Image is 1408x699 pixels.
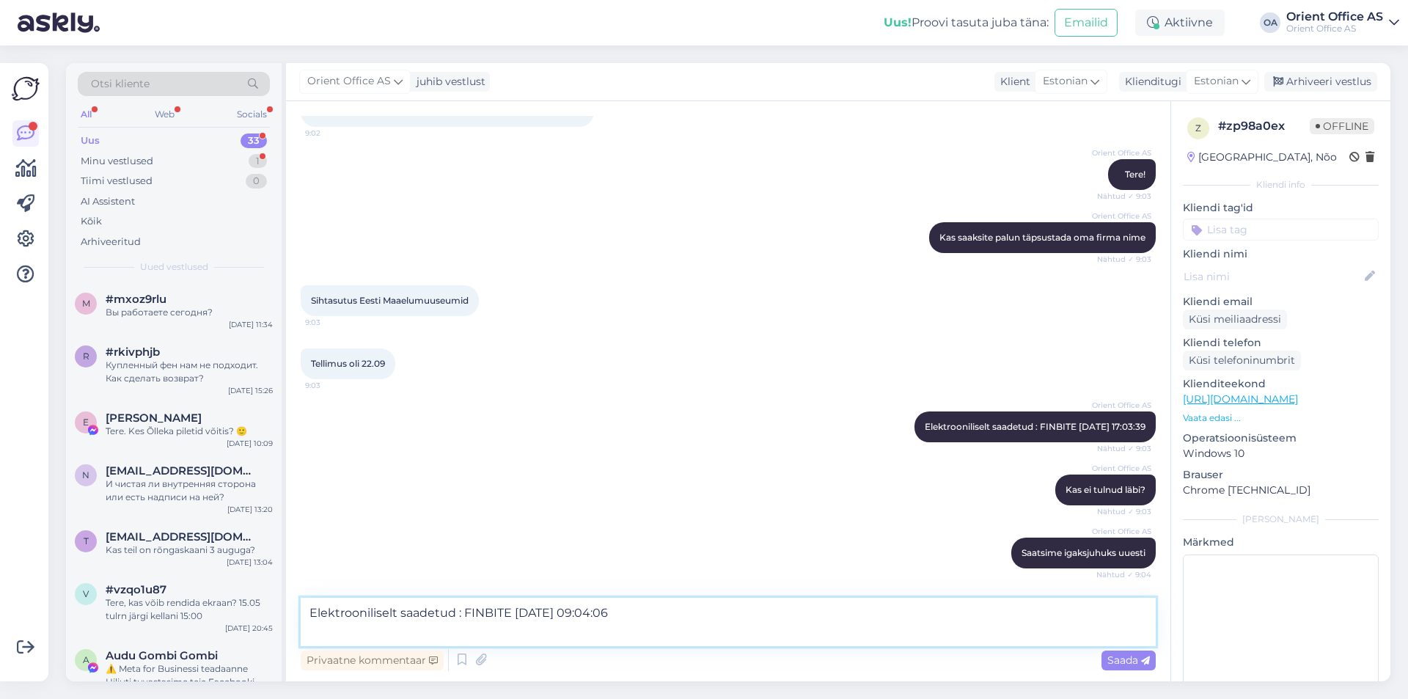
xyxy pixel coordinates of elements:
span: #vzqo1u87 [106,583,166,596]
p: Windows 10 [1183,446,1379,461]
div: Arhiveeri vestlus [1264,72,1377,92]
span: Orient Office AS [1092,526,1151,537]
span: t [84,535,89,546]
div: Uus [81,133,100,148]
div: Вы работаете сегодня? [106,306,273,319]
p: Brauser [1183,467,1379,483]
p: Chrome [TECHNICAL_ID] [1183,483,1379,498]
div: [GEOGRAPHIC_DATA], Nõo [1187,150,1337,165]
div: Socials [234,105,270,124]
span: #mxoz9rlu [106,293,166,306]
span: m [82,298,90,309]
div: 33 [241,133,267,148]
span: Nähtud ✓ 9:03 [1096,443,1151,454]
div: Klient [994,74,1030,89]
span: 9:03 [305,380,360,391]
div: [PERSON_NAME] [1183,513,1379,526]
span: Saada [1107,654,1150,667]
div: Arhiveeritud [81,235,141,249]
span: natalyamam3@gmail.com [106,464,258,477]
div: Minu vestlused [81,154,153,169]
div: # zp98a0ex [1218,117,1310,135]
span: Orient Office AS [1092,463,1151,474]
div: Orient Office AS [1286,23,1383,34]
span: n [82,469,89,480]
span: 9:02 [305,128,360,139]
div: Aktiivne [1135,10,1225,36]
div: Tere. Kes Õlleka piletid võitis? 🙂 [106,425,273,438]
div: [DATE] 13:04 [227,557,273,568]
span: Orient Office AS [1092,211,1151,222]
div: All [78,105,95,124]
span: #rkivphjb [106,345,160,359]
span: Orient Office AS [307,73,391,89]
a: Orient Office ASOrient Office AS [1286,11,1399,34]
span: A [83,654,89,665]
p: Klienditeekond [1183,376,1379,392]
div: Kas teil on rõngaskaani 3 auguga? [106,544,273,557]
div: Küsi meiliaadressi [1183,310,1287,329]
span: Estonian [1043,73,1088,89]
p: Vaata edasi ... [1183,411,1379,425]
span: v [83,588,89,599]
span: Otsi kliente [91,76,150,92]
div: И чистая ли внутренняя сторона или есть надписи на ней? [106,477,273,504]
span: 9:03 [305,317,360,328]
span: Kas saaksite palun täpsustada oma firma nime [939,232,1145,243]
span: E [83,417,89,428]
div: Kliendi info [1183,178,1379,191]
p: Kliendi nimi [1183,246,1379,262]
span: Nähtud ✓ 9:04 [1096,569,1151,580]
div: OA [1260,12,1280,33]
p: Operatsioonisüsteem [1183,431,1379,446]
button: Emailid [1055,9,1118,37]
span: z [1195,122,1201,133]
span: timakova.katrin@gmail.com [106,530,258,544]
div: Privaatne kommentaar [301,651,444,670]
div: Orient Office AS [1286,11,1383,23]
input: Lisa tag [1183,219,1379,241]
div: ⚠️ Meta for Businessi teadaanne Hiljuti tuvastasime teie Facebooki kontol ebatavalisi tegevusi. [... [106,662,273,689]
span: Kas ei tulnud läbi? [1066,484,1145,495]
p: Kliendi telefon [1183,335,1379,351]
div: [DATE] 10:09 [227,438,273,449]
p: Kliendi tag'id [1183,200,1379,216]
div: Tiimi vestlused [81,174,153,189]
div: [DATE] 13:20 [227,504,273,515]
p: Kliendi email [1183,294,1379,310]
textarea: Elektrooniliselt saadetud : FINBITE [DATE] 09:04:06 [301,598,1156,646]
div: AI Assistent [81,194,135,209]
input: Lisa nimi [1184,268,1362,285]
a: [URL][DOMAIN_NAME] [1183,392,1298,406]
div: [DATE] 11:34 [229,319,273,330]
div: juhib vestlust [411,74,485,89]
div: 1 [249,154,267,169]
div: Klienditugi [1119,74,1181,89]
img: Askly Logo [12,75,40,103]
span: Offline [1310,118,1374,134]
span: r [83,351,89,362]
span: Eva-Maria Virnas [106,411,202,425]
span: Orient Office AS [1092,147,1151,158]
div: [DATE] 20:45 [225,623,273,634]
span: Estonian [1194,73,1239,89]
div: 0 [246,174,267,189]
span: Audu Gombi Gombi [106,649,218,662]
span: Orient Office AS [1092,400,1151,411]
div: Купленный фен нам не подходит. Как сделать возврат? [106,359,273,385]
div: Proovi tasuta juba täna: [884,14,1049,32]
span: Uued vestlused [140,260,208,274]
p: Märkmed [1183,535,1379,550]
div: Küsi telefoninumbrit [1183,351,1301,370]
span: Sihtasutus Eesti Maaelumuuseumid [311,295,469,306]
div: Kõik [81,214,102,229]
div: Tere, kas võib rendida ekraan? 15.05 tulrn järgi kellani 15:00 [106,596,273,623]
b: Uus! [884,15,912,29]
span: Saatsime igaksjuhuks uuesti [1022,547,1145,558]
span: Nähtud ✓ 9:03 [1096,254,1151,265]
div: [DATE] 15:26 [228,385,273,396]
span: Tere! [1125,169,1145,180]
span: Nähtud ✓ 9:03 [1096,191,1151,202]
span: Tellimus oli 22.09 [311,358,385,369]
div: Web [152,105,177,124]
